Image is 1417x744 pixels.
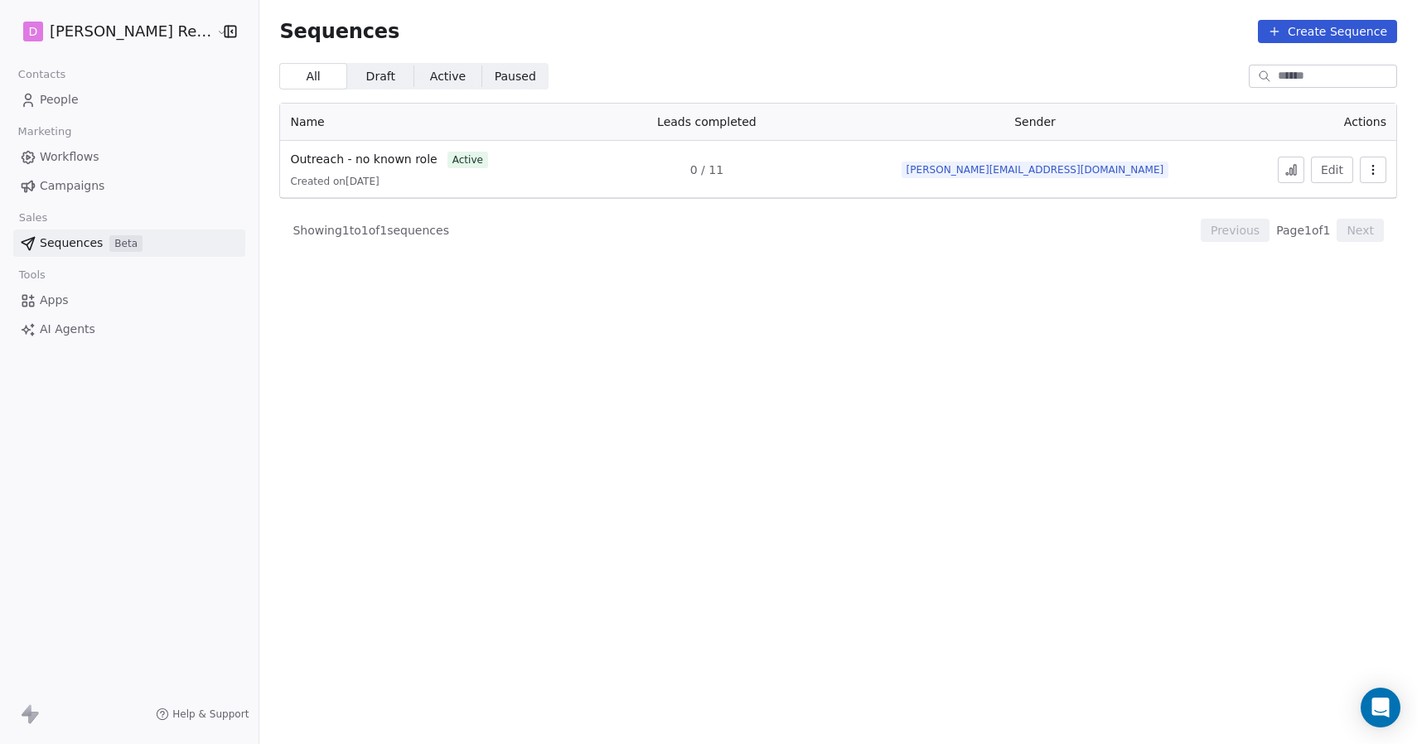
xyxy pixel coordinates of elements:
[172,708,249,721] span: Help & Support
[109,235,143,252] span: Beta
[40,234,103,252] span: Sequences
[50,21,212,42] span: [PERSON_NAME] Recruiting
[11,119,79,144] span: Marketing
[366,68,395,85] span: Draft
[40,292,69,309] span: Apps
[1344,115,1386,128] span: Actions
[40,91,79,109] span: People
[40,177,104,195] span: Campaigns
[13,172,245,200] a: Campaigns
[1258,20,1397,43] button: Create Sequence
[12,263,52,287] span: Tools
[20,17,206,46] button: D[PERSON_NAME] Recruiting
[1276,222,1330,239] span: Page 1 of 1
[430,68,466,85] span: Active
[290,152,437,166] span: Outreach - no known role
[495,68,536,85] span: Paused
[290,175,379,188] span: Created on [DATE]
[902,162,1169,178] span: [PERSON_NAME][EMAIL_ADDRESS][DOMAIN_NAME]
[40,321,95,338] span: AI Agents
[13,143,245,171] a: Workflows
[12,205,55,230] span: Sales
[1311,157,1353,183] button: Edit
[290,151,437,168] a: Outreach - no known role
[279,20,399,43] span: Sequences
[29,23,38,40] span: D
[13,316,245,343] a: AI Agents
[13,229,245,257] a: SequencesBeta
[657,115,757,128] span: Leads completed
[690,162,723,178] span: 0 / 11
[156,708,249,721] a: Help & Support
[40,148,99,166] span: Workflows
[13,287,245,314] a: Apps
[1337,219,1384,242] button: Next
[11,62,73,87] span: Contacts
[447,152,488,168] span: active
[293,222,449,239] span: Showing 1 to 1 of 1 sequences
[13,86,245,114] a: People
[1361,688,1400,727] div: Open Intercom Messenger
[290,115,324,128] span: Name
[1201,219,1269,242] button: Previous
[1014,115,1056,128] span: Sender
